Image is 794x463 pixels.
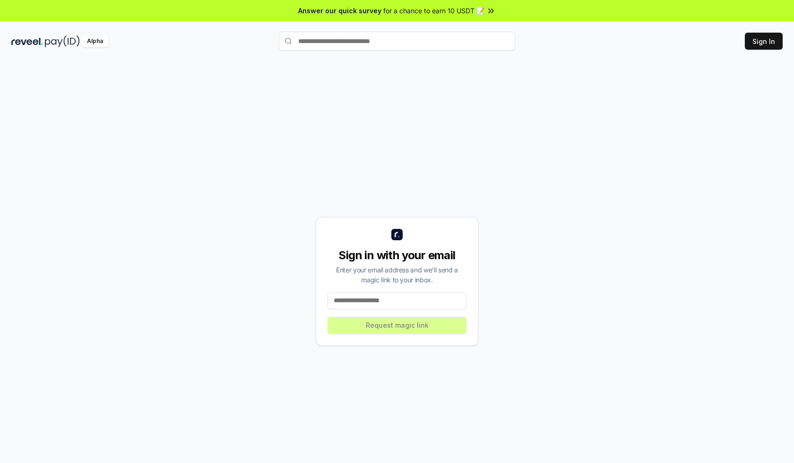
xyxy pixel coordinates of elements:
[328,248,466,263] div: Sign in with your email
[298,6,381,16] span: Answer our quick survey
[45,35,80,47] img: pay_id
[391,229,403,240] img: logo_small
[745,33,783,50] button: Sign In
[11,35,43,47] img: reveel_dark
[383,6,484,16] span: for a chance to earn 10 USDT 📝
[82,35,108,47] div: Alpha
[328,265,466,285] div: Enter your email address and we’ll send a magic link to your inbox.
